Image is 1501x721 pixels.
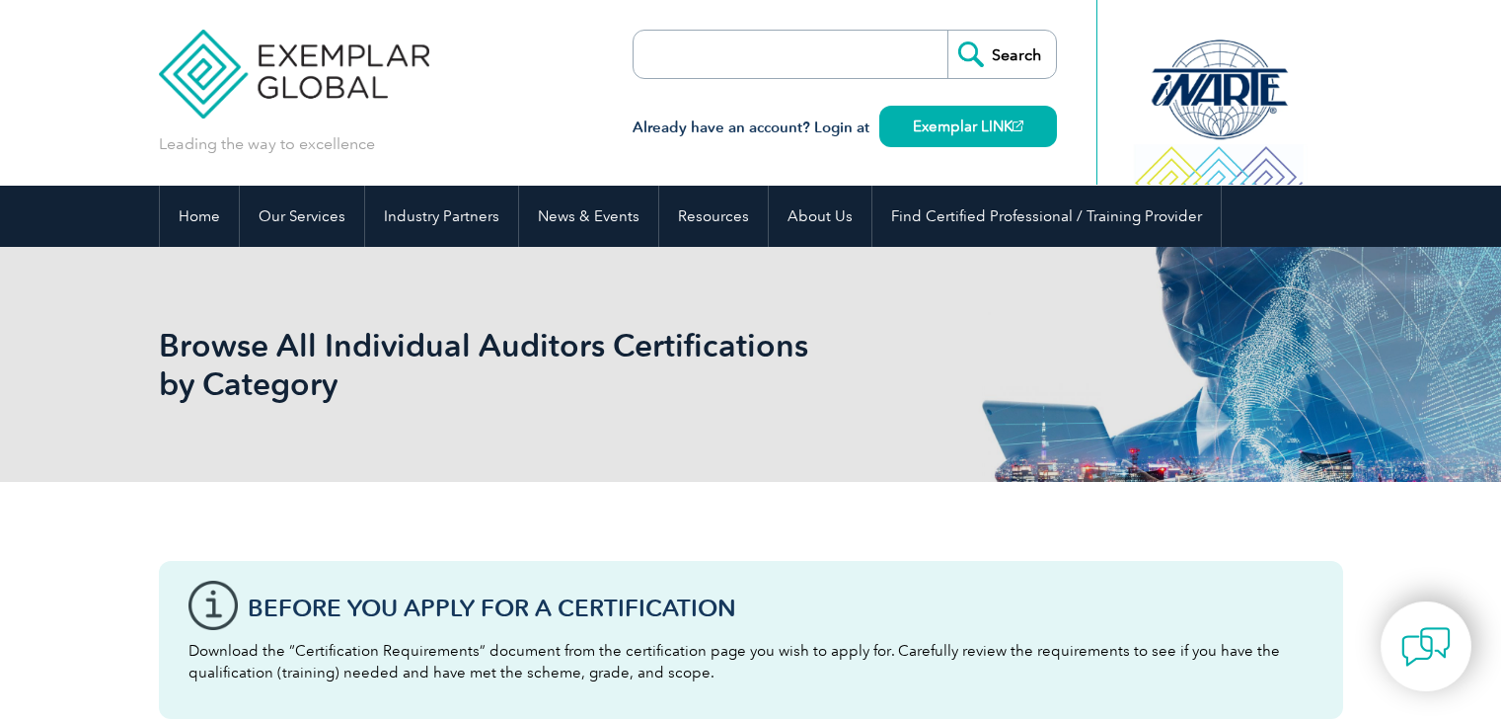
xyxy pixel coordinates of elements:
h3: Before You Apply For a Certification [248,596,1313,620]
p: Download the “Certification Requirements” document from the certification page you wish to apply ... [188,640,1313,683]
a: News & Events [519,186,658,247]
a: Our Services [240,186,364,247]
a: Exemplar LINK [879,106,1057,147]
img: open_square.png [1013,120,1023,131]
a: Industry Partners [365,186,518,247]
h1: Browse All Individual Auditors Certifications by Category [159,326,917,403]
p: Leading the way to excellence [159,133,375,155]
img: contact-chat.png [1401,622,1451,672]
a: About Us [769,186,871,247]
a: Resources [659,186,768,247]
a: Find Certified Professional / Training Provider [872,186,1221,247]
input: Search [947,31,1056,78]
h3: Already have an account? Login at [633,116,1057,140]
a: Home [160,186,239,247]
